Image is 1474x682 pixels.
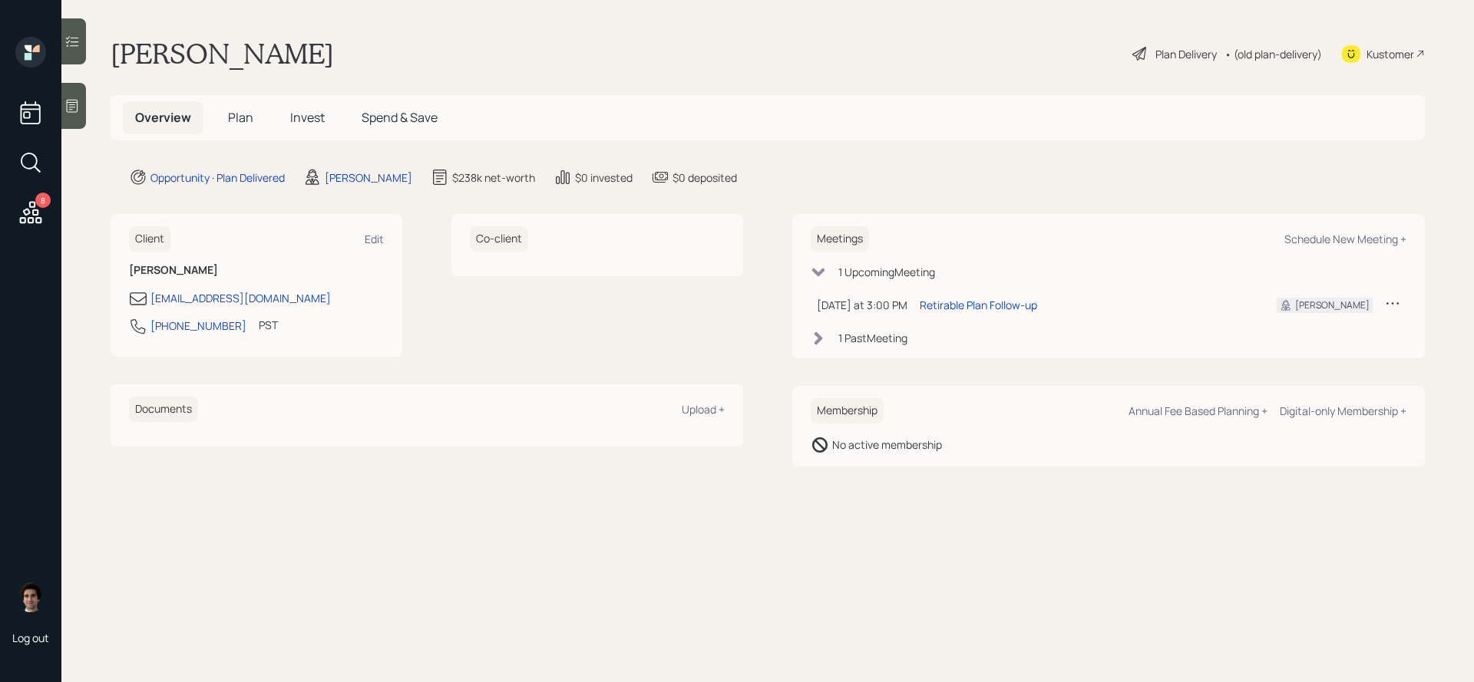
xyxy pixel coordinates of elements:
span: Overview [135,109,191,126]
div: [PHONE_NUMBER] [150,318,246,334]
div: $0 deposited [673,170,737,186]
div: Edit [365,232,384,246]
div: Retirable Plan Follow-up [920,297,1037,313]
div: [PERSON_NAME] [1295,298,1370,312]
h6: Documents [129,397,198,422]
div: [PERSON_NAME] [325,170,412,186]
div: $0 invested [575,170,633,186]
div: $238k net-worth [452,170,535,186]
span: Invest [290,109,325,126]
div: • (old plan-delivery) [1224,46,1322,62]
div: Upload + [682,402,725,417]
div: Kustomer [1367,46,1414,62]
h6: [PERSON_NAME] [129,264,384,277]
div: PST [259,317,278,333]
span: Spend & Save [362,109,438,126]
h6: Client [129,226,170,252]
div: Annual Fee Based Planning + [1129,404,1267,418]
div: Plan Delivery [1155,46,1217,62]
h6: Membership [811,398,884,423]
h1: [PERSON_NAME] [111,37,334,71]
div: 8 [35,193,51,208]
img: harrison-schaefer-headshot-2.png [15,582,46,612]
div: [DATE] at 3:00 PM [817,297,907,313]
div: Digital-only Membership + [1280,404,1406,418]
div: 1 Past Meeting [838,330,907,346]
h6: Co-client [470,226,528,252]
div: 1 Upcoming Meeting [838,264,935,280]
h6: Meetings [811,226,869,252]
div: Schedule New Meeting + [1284,232,1406,246]
span: Plan [228,109,253,126]
div: No active membership [832,437,942,453]
div: Opportunity · Plan Delivered [150,170,285,186]
div: Log out [12,631,49,645]
div: [EMAIL_ADDRESS][DOMAIN_NAME] [150,290,331,306]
